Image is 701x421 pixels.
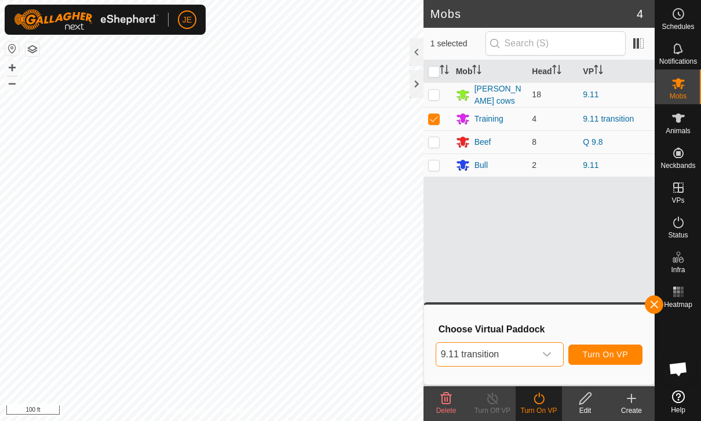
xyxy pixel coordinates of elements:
div: Bull [474,159,488,171]
button: – [5,76,19,90]
span: 4 [532,114,536,123]
span: Status [668,232,688,239]
a: 9.11 transition [583,114,634,123]
p-sorticon: Activate to sort [594,67,603,76]
span: 1 selected [430,38,485,50]
img: Gallagher Logo [14,9,159,30]
button: + [5,61,19,75]
div: Beef [474,136,491,148]
th: VP [578,60,655,83]
button: Turn On VP [568,345,642,365]
a: Q 9.8 [583,137,603,147]
p-sorticon: Activate to sort [440,67,449,76]
span: VPs [671,197,684,204]
a: 9.11 [583,90,598,99]
span: Heatmap [664,301,692,308]
span: 8 [532,137,536,147]
div: Turn Off VP [469,405,516,416]
a: 9.11 [583,160,598,170]
span: 9.11 transition [436,343,535,366]
input: Search (S) [485,31,626,56]
span: 2 [532,160,536,170]
span: Animals [666,127,691,134]
p-sorticon: Activate to sort [552,67,561,76]
th: Head [527,60,578,83]
h3: Choose Virtual Paddock [439,324,642,335]
span: 18 [532,90,541,99]
span: Notifications [659,58,697,65]
span: 4 [637,5,643,23]
div: Open chat [661,352,696,386]
a: Help [655,386,701,418]
span: JE [182,14,192,26]
span: Turn On VP [583,350,628,359]
span: Delete [436,407,457,415]
div: Training [474,113,503,125]
div: Create [608,405,655,416]
a: Privacy Policy [166,406,209,416]
div: Edit [562,405,608,416]
div: dropdown trigger [535,343,558,366]
div: [PERSON_NAME] cows [474,83,523,107]
h2: Mobs [430,7,637,21]
p-sorticon: Activate to sort [472,67,481,76]
button: Map Layers [25,42,39,56]
span: Help [671,407,685,413]
span: Neckbands [660,162,695,169]
button: Reset Map [5,42,19,56]
span: Mobs [670,93,687,100]
div: Turn On VP [516,405,562,416]
th: Mob [451,60,528,83]
span: Schedules [662,23,694,30]
span: Infra [671,266,685,273]
a: Contact Us [223,406,257,416]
